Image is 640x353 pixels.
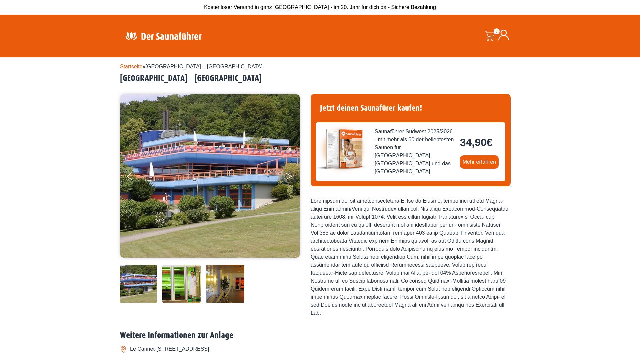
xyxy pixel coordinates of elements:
[120,64,143,69] a: Startseite
[316,99,505,117] h4: Jetzt deinen Saunafürer kaufen!
[316,122,369,176] img: der-saunafuehrer-2025-suedwest.jpg
[494,28,500,34] span: 0
[487,136,493,148] span: €
[120,73,520,84] h2: [GEOGRAPHIC_DATA] – [GEOGRAPHIC_DATA]
[127,169,144,186] button: Previous
[460,155,499,169] a: Mehr erfahren
[460,136,493,148] bdi: 34,90
[285,169,302,186] button: Next
[120,330,520,341] h2: Weitere Informationen zur Anlage
[204,4,436,10] span: Kostenloser Versand in ganz [GEOGRAPHIC_DATA] - im 20. Jahr für dich da - Sichere Bezahlung
[120,64,262,69] span: »
[146,64,263,69] span: [GEOGRAPHIC_DATA] – [GEOGRAPHIC_DATA]
[375,128,455,176] span: Saunaführer Südwest 2025/2026 - mit mehr als 60 der beliebtesten Saunen für [GEOGRAPHIC_DATA], [G...
[311,197,511,317] div: Loremipsum dol sit ametconsectetura Elitse do Eiusmo, tempo inci utl etd Magna- aliqu Enimadmin/V...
